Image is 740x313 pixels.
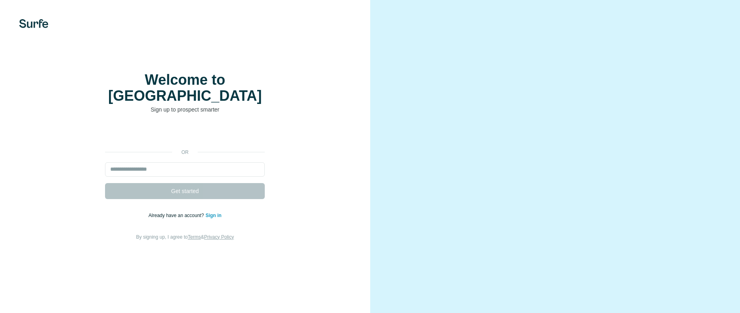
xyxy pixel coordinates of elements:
[105,72,265,104] h1: Welcome to [GEOGRAPHIC_DATA]
[172,149,198,156] p: or
[136,234,234,240] span: By signing up, I agree to &
[149,213,206,218] span: Already have an account?
[19,19,48,28] img: Surfe's logo
[204,234,234,240] a: Privacy Policy
[206,213,222,218] a: Sign in
[101,126,269,143] iframe: Sign in with Google Button
[105,106,265,114] p: Sign up to prospect smarter
[188,234,201,240] a: Terms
